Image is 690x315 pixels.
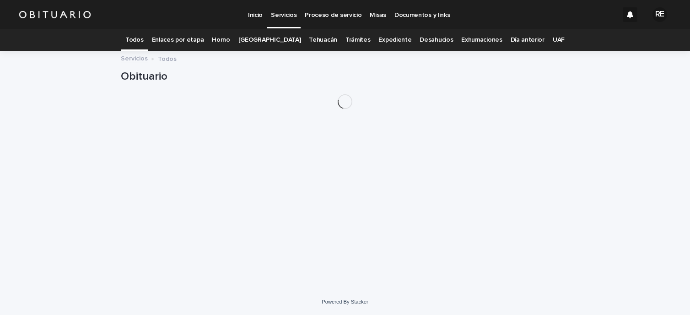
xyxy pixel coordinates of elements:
[511,29,544,51] a: Día anterior
[345,29,371,51] a: Trámites
[378,29,411,51] a: Expediente
[212,29,230,51] a: Horno
[121,70,569,83] h1: Obituario
[152,29,204,51] a: Enlaces por etapa
[420,29,453,51] a: Desahucios
[121,53,148,63] a: Servicios
[553,29,565,51] a: UAF
[652,7,667,22] div: RE
[309,29,337,51] a: Tehuacán
[125,29,143,51] a: Todos
[322,299,368,304] a: Powered By Stacker
[238,29,301,51] a: [GEOGRAPHIC_DATA]
[158,53,177,63] p: Todos
[461,29,502,51] a: Exhumaciones
[18,5,92,24] img: HUM7g2VNRLqGMmR9WVqf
